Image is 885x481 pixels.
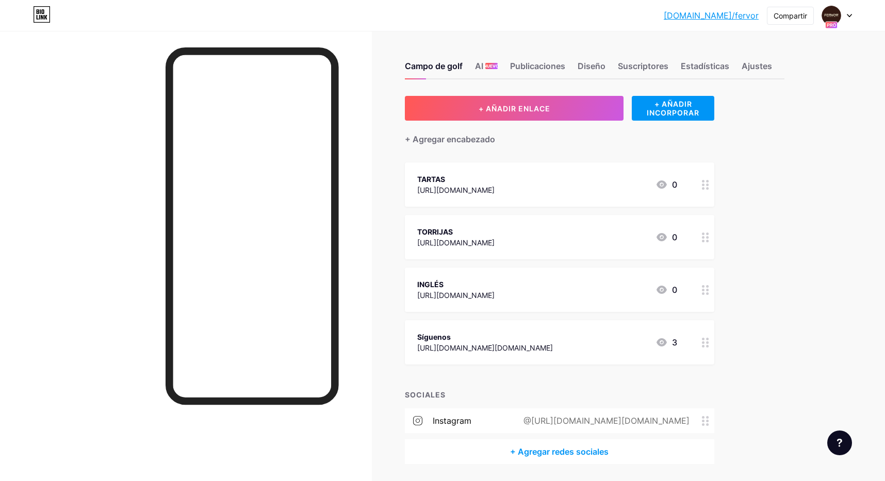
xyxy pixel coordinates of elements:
[405,390,446,399] font: SOCIALES
[647,99,699,117] font: + AÑADIR INCORPORAR
[417,175,445,184] font: TARTAS
[417,186,495,194] font: [URL][DOMAIN_NAME]
[484,63,499,69] font: NUEVO
[405,134,495,144] font: + Agregar encabezado
[417,343,553,352] font: [URL][DOMAIN_NAME][DOMAIN_NAME]
[672,179,677,190] font: 0
[742,61,772,71] font: Ajustes
[417,238,495,247] font: [URL][DOMAIN_NAME]
[681,61,729,71] font: Estadísticas
[672,232,677,242] font: 0
[433,416,471,426] font: Instagram
[417,333,451,341] font: Síguenos
[578,61,605,71] font: Diseño
[510,61,565,71] font: Publicaciones
[822,6,841,25] img: fervor
[672,337,677,347] font: 3
[774,11,807,20] font: Compartir
[479,104,550,113] font: + AÑADIR ENLACE
[417,280,444,289] font: INGLÉS
[523,416,690,426] font: @[URL][DOMAIN_NAME][DOMAIN_NAME]
[618,61,668,71] font: Suscriptores
[672,285,677,295] font: 0
[417,291,495,300] font: [URL][DOMAIN_NAME]
[417,227,453,236] font: TORRIJAS
[510,446,609,457] font: + Agregar redes sociales
[664,10,759,21] font: [DOMAIN_NAME]/fervor
[664,9,759,22] a: [DOMAIN_NAME]/fervor
[405,61,463,71] font: Campo de golf
[405,96,624,121] button: + AÑADIR ENLACE
[475,61,483,71] font: AI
